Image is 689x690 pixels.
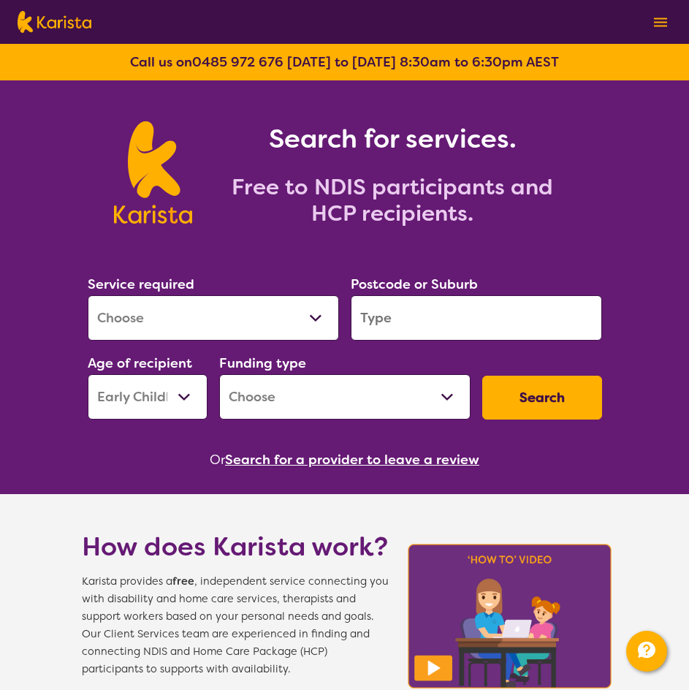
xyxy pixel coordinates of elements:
[172,575,194,588] b: free
[82,573,389,678] span: Karista provides a , independent service connecting you with disability and home care services, t...
[130,53,559,71] b: Call us on [DATE] to [DATE] 8:30am to 6:30pm AEST
[225,449,479,471] button: Search for a provider to leave a review
[114,121,192,224] img: Karista logo
[219,355,306,372] label: Funding type
[626,631,667,672] button: Channel Menu
[351,295,602,341] input: Type
[654,18,667,27] img: menu
[88,276,194,293] label: Service required
[82,529,389,564] h1: How does Karista work?
[210,449,225,471] span: Or
[18,11,91,33] img: Karista logo
[88,355,192,372] label: Age of recipient
[210,121,575,156] h1: Search for services.
[192,53,283,71] a: 0485 972 676
[210,174,575,227] h2: Free to NDIS participants and HCP recipients.
[482,376,602,420] button: Search
[351,276,478,293] label: Postcode or Suburb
